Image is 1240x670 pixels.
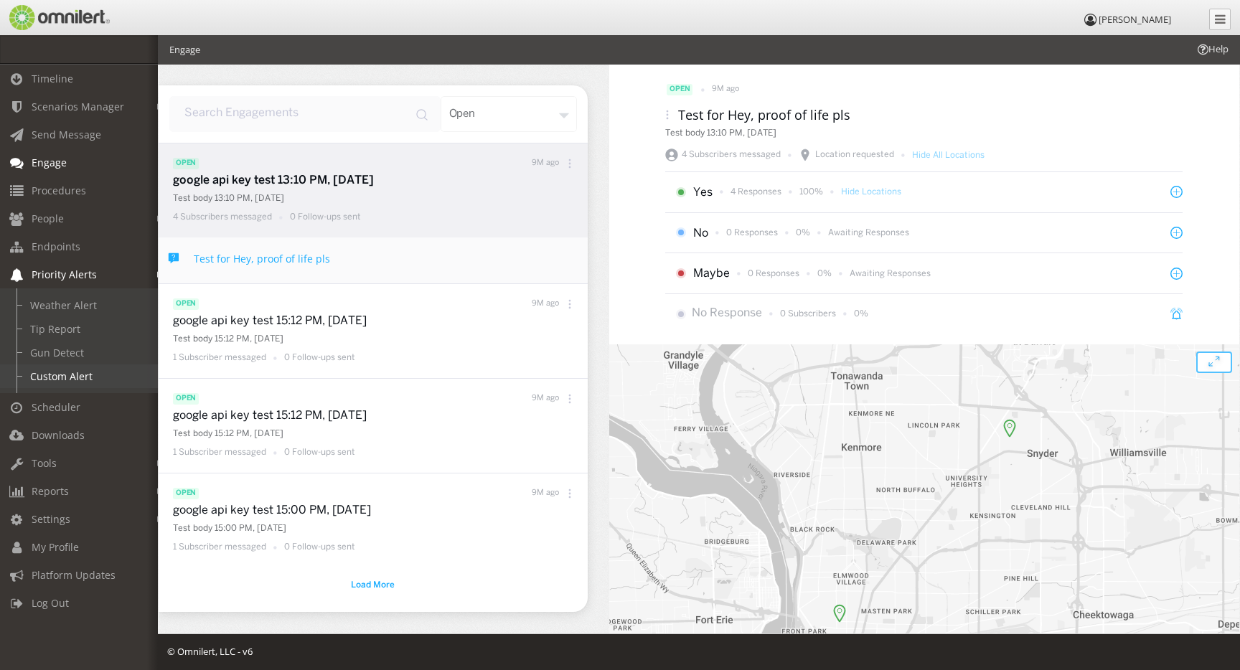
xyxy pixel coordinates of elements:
p: 4 Subscribers messaged [682,148,781,161]
p: Test body 15:12 PM, [DATE] [173,428,581,440]
p: 0 Follow-ups sent [284,541,355,553]
p: 0 Responses [748,268,799,280]
span: Help [1196,42,1229,56]
span: Help [33,10,62,23]
p: 9M ago [532,393,559,405]
span: Tools [32,456,57,470]
p: 9M ago [712,84,739,95]
li: Engage [169,43,200,57]
span: Log Out [32,596,69,610]
input: input [169,96,441,132]
p: Maybe [693,266,730,283]
p: Hide Locations [841,186,901,198]
span: Scheduler [32,400,80,414]
div: Test body 13:10 PM, [DATE] [665,127,1183,139]
p: 0 Follow-ups sent [284,446,355,458]
img: Omnilert [7,5,110,30]
span: Reports [32,484,69,498]
span: Priority Alerts [32,268,97,281]
span: [PERSON_NAME] [1099,13,1171,26]
span: Platform Updates [32,568,116,582]
span: open [173,488,199,499]
p: 0 Subscribers [780,308,836,320]
button: button [344,575,401,596]
p: google api key test 15:12 PM, [DATE] [173,408,581,425]
span: People [32,212,64,225]
p: 1 Subscriber messaged [173,446,266,458]
p: 9M ago [532,298,559,310]
span: Scenarios Manager [32,100,124,113]
span: My Profile [32,540,79,554]
p: 0% [817,268,832,280]
p: google api key test 15:12 PM, [DATE] [173,313,581,330]
p: Test body 15:12 PM, [DATE] [173,333,581,345]
p: Awaiting Responses [850,268,931,280]
p: google api key test 13:10 PM, [DATE] [173,173,581,189]
p: Awaiting Responses [828,227,909,239]
p: 1 Subscriber messaged [173,541,266,553]
div: open [441,96,576,132]
span: Settings [32,512,70,526]
p: Yes [693,185,713,202]
p: 0% [854,308,868,320]
p: 0 Follow-ups sent [290,211,361,223]
p: 4 Responses [731,186,781,198]
p: Hide All Locations [912,149,985,161]
p: google api key test 15:00 PM, [DATE] [173,503,581,519]
p: 0 Responses [726,227,778,239]
span: Endpoints [32,240,80,253]
span: Timeline [32,72,73,85]
p: Test body 13:10 PM, [DATE] [173,192,581,204]
span: Engage [32,156,67,169]
p: 1 Subscriber messaged [173,351,266,364]
span: Procedures [32,184,86,197]
span: open [173,298,199,310]
button: open modal [1196,351,1232,373]
span: Send Message [32,128,101,141]
p: 100% [799,186,823,198]
span: open [667,84,692,95]
p: No Response [692,306,762,322]
p: 9M ago [532,158,559,169]
span: open [173,393,199,405]
p: 0 Follow-ups sent [284,351,355,364]
p: Location requested [815,148,894,161]
p: 4 Subscribers messaged [173,211,272,223]
span: Load More [351,579,395,592]
p: No [693,226,708,242]
span: Downloads [32,428,85,442]
a: Collapse Menu [1209,9,1231,30]
p: Test body 15:00 PM, [DATE] [173,522,581,534]
span: open [173,158,199,169]
p: 9M ago [532,488,559,499]
span: © Omnilert, LLC - v6 [167,645,253,658]
h4: Test for Hey, proof of life pls [194,252,330,265]
p: 0% [796,227,810,239]
h3: Test for Hey, proof of life pls [678,106,850,123]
